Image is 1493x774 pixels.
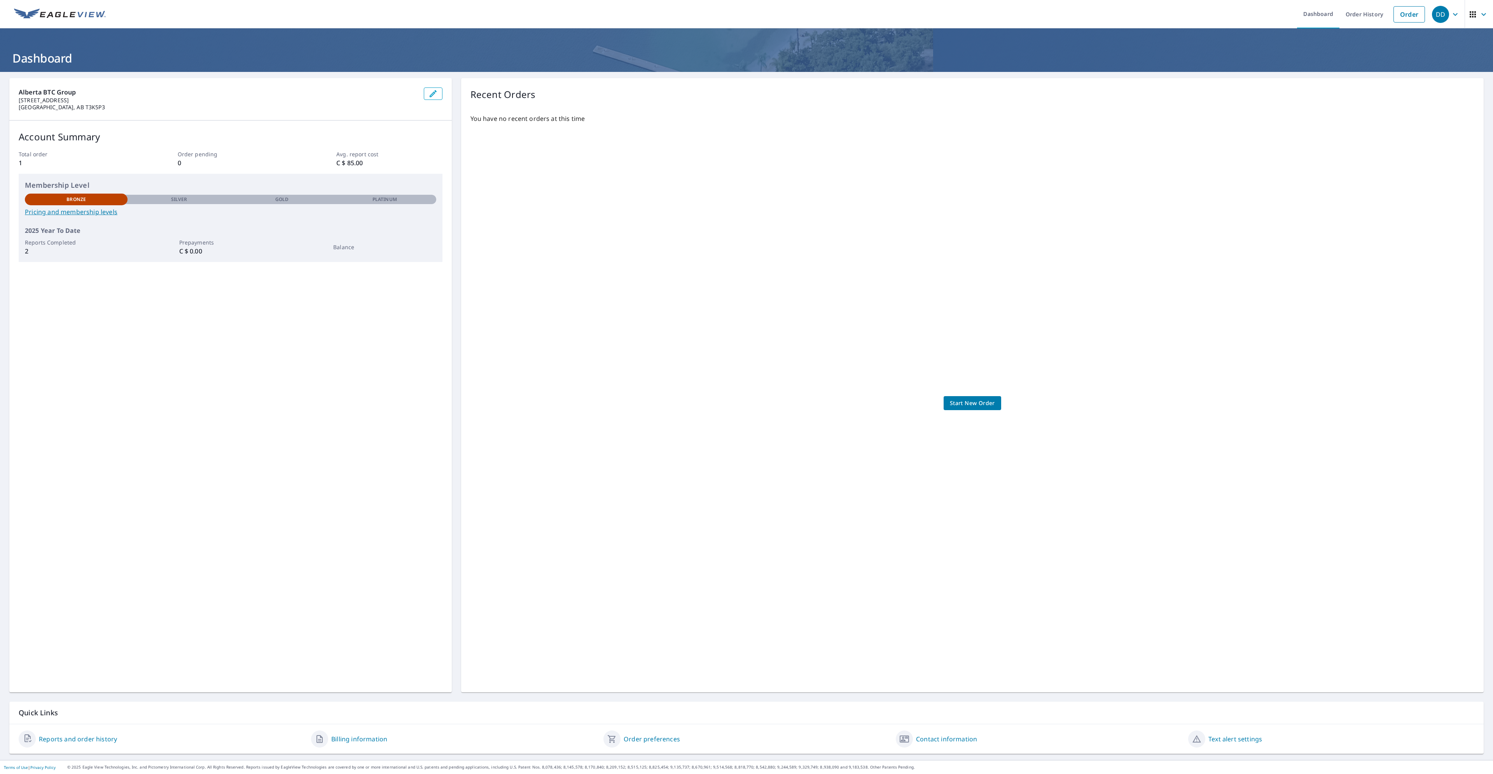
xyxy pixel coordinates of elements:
[9,50,1484,66] h1: Dashboard
[19,708,1474,718] p: Quick Links
[372,196,397,203] p: Platinum
[179,238,282,246] p: Prepayments
[19,104,418,111] p: [GEOGRAPHIC_DATA], AB T3K5P3
[19,150,124,158] p: Total order
[178,150,283,158] p: Order pending
[25,207,436,217] a: Pricing and membership levels
[336,158,442,168] p: C $ 85.00
[470,114,1474,123] p: You have no recent orders at this time
[39,734,117,744] a: Reports and order history
[944,396,1001,411] a: Start New Order
[179,246,282,256] p: C $ 0.00
[171,196,187,203] p: Silver
[67,764,1489,770] p: © 2025 Eagle View Technologies, Inc. and Pictometry International Corp. All Rights Reserved. Repo...
[470,87,536,101] p: Recent Orders
[336,150,442,158] p: Avg. report cost
[178,158,283,168] p: 0
[14,9,106,20] img: EV Logo
[4,765,28,770] a: Terms of Use
[19,158,124,168] p: 1
[19,97,418,104] p: [STREET_ADDRESS]
[25,238,128,246] p: Reports Completed
[19,130,442,144] p: Account Summary
[1432,6,1449,23] div: DD
[19,87,418,97] p: Alberta BTC Group
[275,196,288,203] p: Gold
[1208,734,1262,744] a: Text alert settings
[1393,6,1425,23] a: Order
[25,226,436,235] p: 2025 Year To Date
[916,734,977,744] a: Contact information
[333,243,436,251] p: Balance
[4,765,56,770] p: |
[624,734,680,744] a: Order preferences
[66,196,86,203] p: Bronze
[25,180,436,190] p: Membership Level
[30,765,56,770] a: Privacy Policy
[331,734,387,744] a: Billing information
[950,398,995,408] span: Start New Order
[25,246,128,256] p: 2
